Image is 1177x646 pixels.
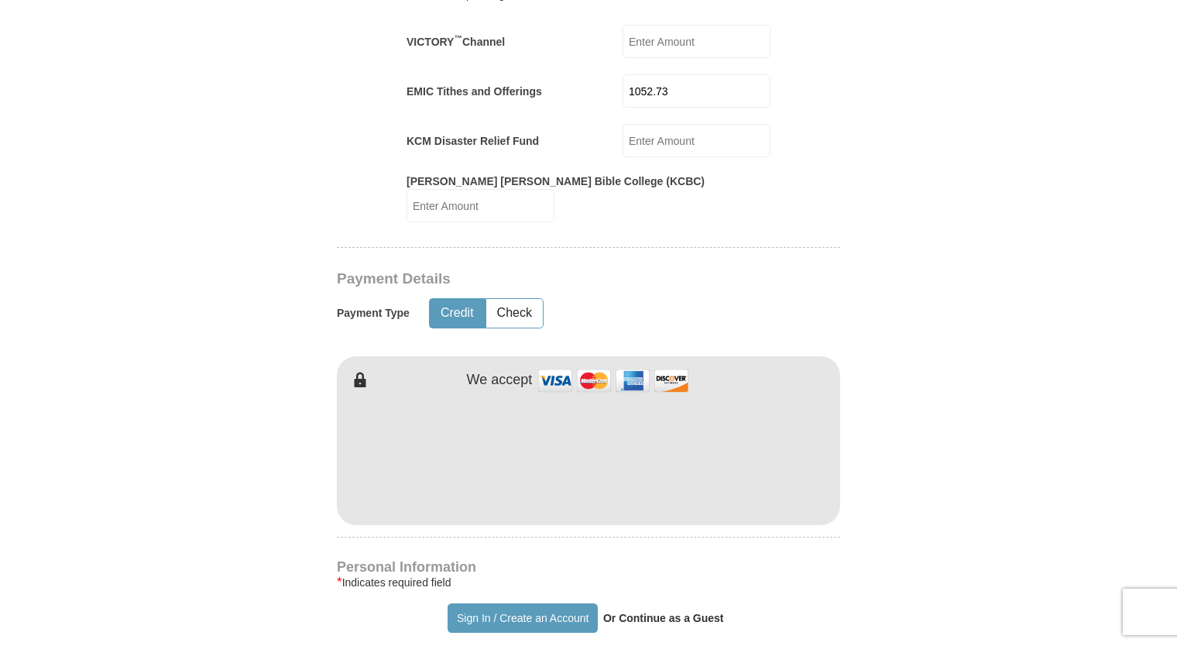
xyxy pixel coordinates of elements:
h4: We accept [467,372,533,389]
sup: ™ [454,33,462,43]
img: credit cards accepted [536,364,691,397]
button: Sign In / Create an Account [448,603,597,633]
label: EMIC Tithes and Offerings [407,84,542,99]
input: Enter Amount [623,74,770,108]
input: Enter Amount [623,124,770,157]
strong: Or Continue as a Guest [603,612,724,624]
button: Credit [430,299,485,328]
input: Enter Amount [407,189,554,222]
label: KCM Disaster Relief Fund [407,133,539,149]
label: VICTORY Channel [407,34,505,50]
button: Check [486,299,543,328]
input: Enter Amount [623,25,770,58]
h4: Personal Information [337,561,840,573]
div: Indicates required field [337,573,840,592]
label: [PERSON_NAME] [PERSON_NAME] Bible College (KCBC) [407,174,705,189]
h5: Payment Type [337,307,410,320]
h3: Payment Details [337,270,732,288]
